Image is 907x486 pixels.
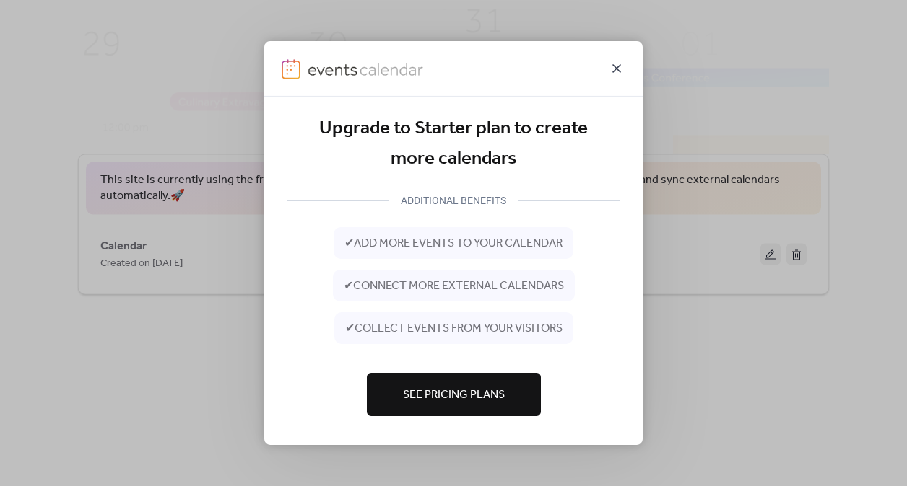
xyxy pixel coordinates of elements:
span: ✔ add more events to your calendar [344,235,563,252]
span: ✔ connect more external calendars [344,278,564,295]
span: ✔ collect events from your visitors [345,320,563,337]
div: ADDITIONAL BENEFITS [389,192,518,209]
img: logo-icon [282,59,300,79]
button: See Pricing Plans [367,373,541,416]
img: logo-type [308,59,425,79]
span: See Pricing Plans [403,386,505,404]
div: Upgrade to Starter plan to create more calendars [287,114,620,174]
